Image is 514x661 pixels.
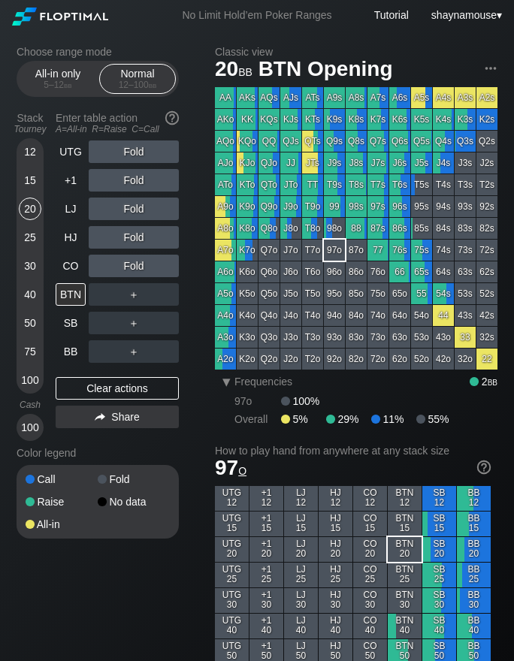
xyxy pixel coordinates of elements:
[249,537,283,562] div: +1 20
[346,349,367,370] div: 82o
[324,327,345,348] div: 93o
[389,327,410,348] div: 63o
[237,305,258,326] div: K4o
[249,486,283,511] div: +1 12
[19,169,41,192] div: 15
[411,218,432,239] div: 85s
[249,563,283,587] div: +1 25
[388,563,422,587] div: BTN 25
[455,305,476,326] div: 43s
[422,537,456,562] div: SB 20
[324,152,345,174] div: J9s
[367,240,389,261] div: 77
[346,240,367,261] div: 87o
[284,512,318,536] div: LJ 15
[56,255,86,277] div: CO
[455,152,476,174] div: J3s
[302,349,323,370] div: T2o
[411,196,432,217] div: 95s
[56,106,179,140] div: Enter table action
[324,131,345,152] div: Q9s
[237,218,258,239] div: K8o
[411,240,432,261] div: 75s
[259,109,280,130] div: KQs
[353,537,387,562] div: CO 20
[346,131,367,152] div: Q8s
[237,174,258,195] div: KTo
[302,305,323,326] div: T4o
[89,255,179,277] div: Fold
[215,614,249,638] div: UTG 40
[215,109,236,130] div: AKo
[482,60,499,77] img: ellipsis.fd386fe8.svg
[98,474,170,484] div: Fold
[19,312,41,334] div: 50
[302,261,323,282] div: T6o
[280,131,301,152] div: QJs
[237,349,258,370] div: K2o
[215,174,236,195] div: ATo
[455,131,476,152] div: Q3s
[353,486,387,511] div: CO 12
[17,46,179,58] h2: Choose range mode
[367,218,389,239] div: 87s
[476,261,497,282] div: 62s
[259,131,280,152] div: QQ
[324,240,345,261] div: 97o
[215,486,249,511] div: UTG 12
[249,512,283,536] div: +1 15
[353,588,387,613] div: CO 30
[215,218,236,239] div: A8o
[26,474,98,484] div: Call
[319,614,352,638] div: HJ 40
[213,58,255,83] span: 20
[431,9,497,21] span: shaynamouse
[324,196,345,217] div: 99
[476,109,497,130] div: K2s
[367,87,389,108] div: A7s
[476,87,497,108] div: A2s
[433,218,454,239] div: 84s
[238,461,246,478] span: o
[11,106,50,140] div: Stack
[215,305,236,326] div: A4o
[455,174,476,195] div: T3s
[11,124,50,134] div: Tourney
[455,261,476,282] div: 63s
[389,349,410,370] div: 62o
[280,152,301,174] div: JJ
[284,614,318,638] div: LJ 40
[284,486,318,511] div: LJ 12
[455,240,476,261] div: 73s
[215,537,249,562] div: UTG 20
[476,327,497,348] div: 32s
[389,87,410,108] div: A6s
[388,537,422,562] div: BTN 20
[159,9,354,25] div: No Limit Hold’em Poker Ranges
[476,349,497,370] div: 22
[346,261,367,282] div: 86o
[237,87,258,108] div: AKs
[215,563,249,587] div: UTG 25
[234,376,292,388] span: Frequencies
[422,588,456,613] div: SB 30
[19,198,41,220] div: 20
[411,109,432,130] div: K5s
[259,349,280,370] div: Q2o
[388,614,422,638] div: BTN 40
[346,109,367,130] div: K8s
[457,614,491,638] div: BB 40
[476,459,492,475] img: help.32db89a4.svg
[319,486,352,511] div: HJ 12
[388,588,422,613] div: BTN 30
[19,255,41,277] div: 30
[259,196,280,217] div: Q9o
[56,312,86,334] div: SB
[56,140,86,163] div: UTG
[12,8,108,26] img: Floptimal logo
[457,537,491,562] div: BB 20
[476,152,497,174] div: J2s
[476,283,497,304] div: 52s
[237,283,258,304] div: K5o
[19,140,41,163] div: 12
